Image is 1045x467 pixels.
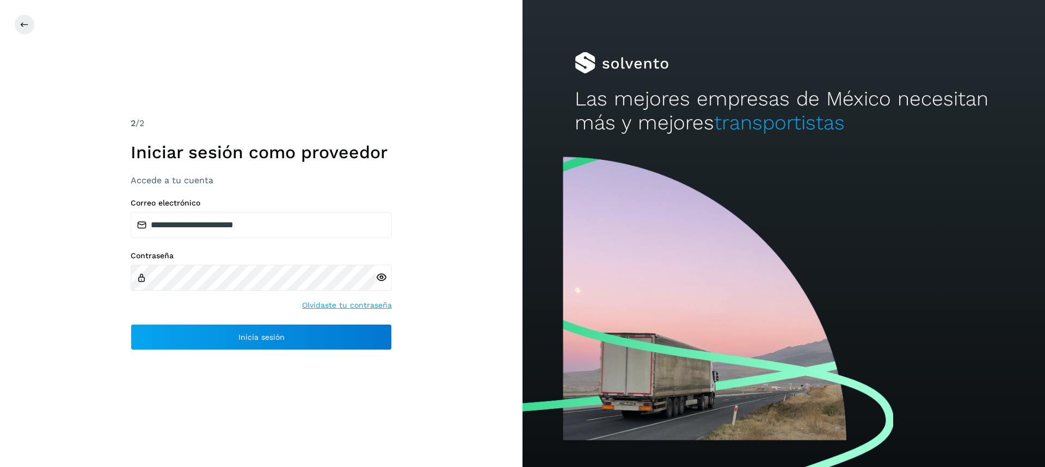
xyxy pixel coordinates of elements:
[238,333,285,341] span: Inicia sesión
[131,118,136,128] span: 2
[131,117,392,130] div: /2
[714,111,845,134] span: transportistas
[131,251,392,260] label: Contraseña
[131,175,392,185] h3: Accede a tu cuenta
[575,87,993,135] h2: Las mejores empresas de México necesitan más y mejores
[302,300,392,311] a: Olvidaste tu contraseña
[131,142,392,163] h1: Iniciar sesión como proveedor
[131,198,392,208] label: Correo electrónico
[131,324,392,350] button: Inicia sesión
